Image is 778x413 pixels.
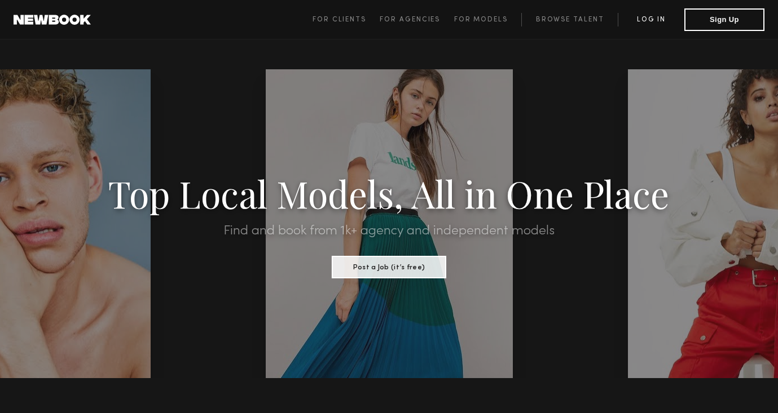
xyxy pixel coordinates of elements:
[332,260,446,272] a: Post a Job (it’s free)
[380,16,440,23] span: For Agencies
[454,13,522,26] a: For Models
[313,13,380,26] a: For Clients
[521,13,618,26] a: Browse Talent
[380,13,454,26] a: For Agencies
[618,13,684,26] a: Log in
[313,16,366,23] span: For Clients
[454,16,508,23] span: For Models
[684,8,764,31] button: Sign Up
[58,224,719,238] h2: Find and book from 1k+ agency and independent models
[332,256,446,278] button: Post a Job (it’s free)
[58,176,719,211] h1: Top Local Models, All in One Place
